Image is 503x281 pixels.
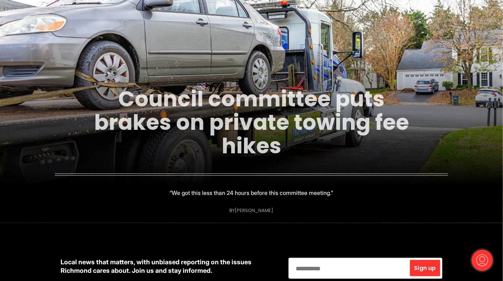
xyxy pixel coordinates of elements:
[466,246,503,281] iframe: portal-trigger
[414,265,436,271] span: Sign up
[235,207,274,214] a: [PERSON_NAME]
[410,260,440,276] button: Sign up
[61,258,277,275] p: Local news that matters, with unbiased reporting on the issues Richmond cares about. Join us and ...
[94,84,409,161] a: Council committee puts brakes on private towing fee hikes
[230,208,274,213] div: By
[170,188,333,198] p: “We got this less than 24 hours before this committee meeting.”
